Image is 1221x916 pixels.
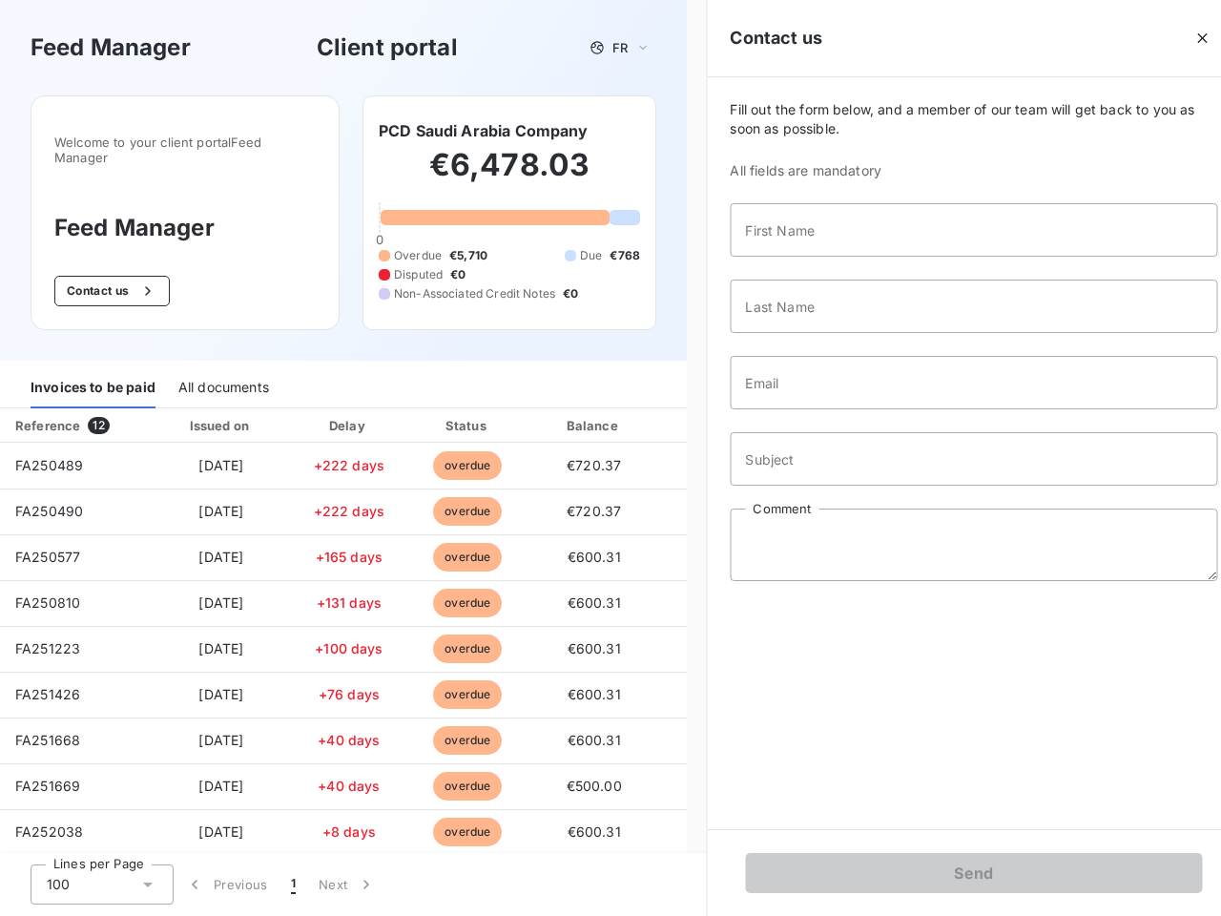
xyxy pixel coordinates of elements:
[15,457,83,473] span: FA250489
[318,778,380,794] span: +40 days
[178,368,269,408] div: All documents
[610,247,640,264] span: €768
[730,100,1217,138] span: Fill out the form below, and a member of our team will get back to you as soon as possible.
[433,818,502,846] span: overdue
[31,368,155,408] div: Invoices to be paid
[568,549,621,565] span: €600.31
[15,732,80,748] span: FA251668
[155,416,287,435] div: Issued on
[379,146,640,203] h2: €6,478.03
[730,432,1217,486] input: placeholder
[730,25,822,52] h5: Contact us
[279,864,307,905] button: 1
[433,497,502,526] span: overdue
[15,823,83,840] span: FA252038
[433,589,502,617] span: overdue
[730,161,1217,180] span: All fields are mandatory
[433,451,502,480] span: overdue
[411,416,525,435] div: Status
[15,686,80,702] span: FA251426
[15,594,80,611] span: FA250810
[198,823,243,840] span: [DATE]
[567,503,621,519] span: €720.37
[319,686,380,702] span: +76 days
[15,503,83,519] span: FA250490
[54,211,316,245] h3: Feed Manager
[568,686,621,702] span: €600.31
[54,135,316,165] span: Welcome to your client portal Feed Manager
[730,280,1217,333] input: placeholder
[198,778,243,794] span: [DATE]
[307,864,387,905] button: Next
[394,247,442,264] span: Overdue
[322,823,376,840] span: +8 days
[433,635,502,663] span: overdue
[745,853,1202,893] button: Send
[433,772,502,801] span: overdue
[449,247,487,264] span: €5,710
[314,503,384,519] span: +222 days
[316,549,383,565] span: +165 days
[450,266,466,283] span: €0
[568,732,621,748] span: €600.31
[376,232,383,247] span: 0
[198,503,243,519] span: [DATE]
[198,640,243,656] span: [DATE]
[15,418,80,433] div: Reference
[317,31,458,65] h3: Client portal
[198,686,243,702] span: [DATE]
[31,31,191,65] h3: Feed Manager
[198,732,243,748] span: [DATE]
[433,726,502,755] span: overdue
[394,266,443,283] span: Disputed
[198,594,243,611] span: [DATE]
[394,285,555,302] span: Non-Associated Credit Notes
[563,285,578,302] span: €0
[318,732,380,748] span: +40 days
[47,875,70,894] span: 100
[314,457,384,473] span: +222 days
[532,416,656,435] div: Balance
[15,549,80,565] span: FA250577
[15,640,80,656] span: FA251223
[568,640,621,656] span: €600.31
[567,457,621,473] span: €720.37
[433,680,502,709] span: overdue
[54,276,170,306] button: Contact us
[612,40,628,55] span: FR
[730,356,1217,409] input: placeholder
[379,119,589,142] h6: PCD Saudi Arabia Company
[567,778,622,794] span: €500.00
[88,417,109,434] span: 12
[568,594,621,611] span: €600.31
[291,875,296,894] span: 1
[15,778,80,794] span: FA251669
[433,543,502,572] span: overdue
[174,864,279,905] button: Previous
[295,416,404,435] div: Delay
[568,823,621,840] span: €600.31
[315,640,383,656] span: +100 days
[580,247,602,264] span: Due
[730,203,1217,257] input: placeholder
[317,594,382,611] span: +131 days
[198,549,243,565] span: [DATE]
[664,416,760,435] div: PDF
[198,457,243,473] span: [DATE]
